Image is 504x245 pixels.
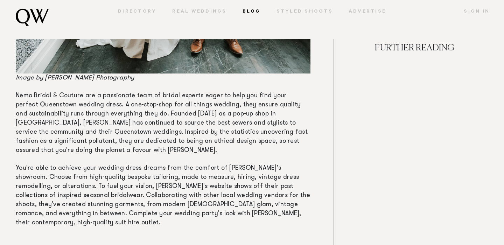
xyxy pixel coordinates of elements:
[341,42,488,79] h4: FURTHER READING
[16,165,310,226] span: You're able to achieve your wedding dress dreams from the comfort of [PERSON_NAME]'s showroom. Ch...
[456,9,490,15] a: Sign In
[16,9,49,26] img: monogram.svg
[164,9,234,15] a: Real Weddings
[268,9,341,15] a: Styled Shoots
[110,9,164,15] a: Directory
[234,9,268,15] a: Blog
[16,75,134,81] em: Image by [PERSON_NAME] Photography
[341,9,394,15] a: Advertise
[16,93,308,154] span: Nemo Bridal & Couture are a passionate team of bridal experts eager to help you find your perfect...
